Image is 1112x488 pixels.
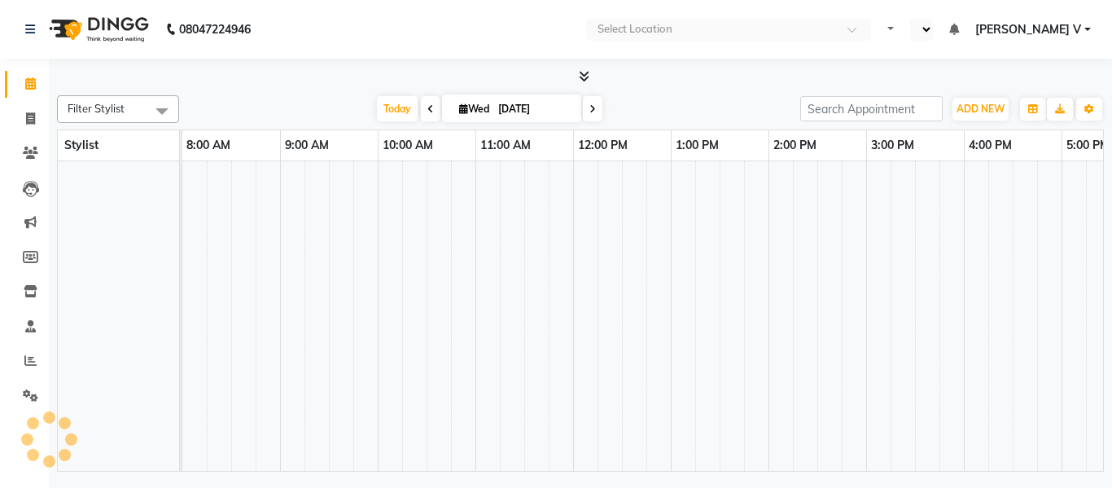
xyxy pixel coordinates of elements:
[769,134,821,157] a: 2:00 PM
[672,134,723,157] a: 1:00 PM
[42,7,153,52] img: logo
[377,96,418,121] span: Today
[68,102,125,115] span: Filter Stylist
[379,134,437,157] a: 10:00 AM
[867,134,918,157] a: 3:00 PM
[574,134,632,157] a: 12:00 PM
[975,21,1081,38] span: [PERSON_NAME] V
[598,21,672,37] div: Select Location
[455,103,493,115] span: Wed
[476,134,535,157] a: 11:00 AM
[281,134,333,157] a: 9:00 AM
[952,98,1009,121] button: ADD NEW
[64,138,99,152] span: Stylist
[800,96,943,121] input: Search Appointment
[179,7,251,52] b: 08047224946
[182,134,234,157] a: 8:00 AM
[965,134,1016,157] a: 4:00 PM
[957,103,1005,115] span: ADD NEW
[493,97,575,121] input: 2025-09-03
